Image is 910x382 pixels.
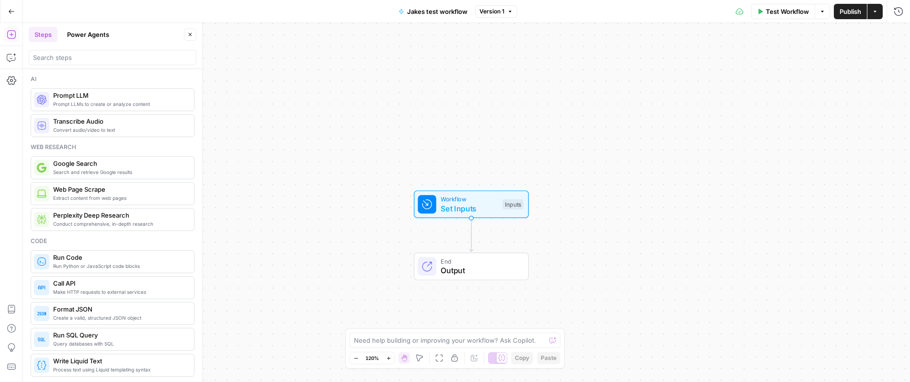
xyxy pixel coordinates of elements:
[53,278,186,288] span: Call API
[766,7,809,16] span: Test Workflow
[53,91,186,100] span: Prompt LLM
[53,366,186,373] span: Process text using Liquid templating syntax
[33,53,192,62] input: Search steps
[53,314,186,322] span: Create a valid, structured JSON object
[515,354,529,362] span: Copy
[469,218,473,252] g: Edge from start to end
[53,126,186,134] span: Convert audio/video to text
[382,190,560,218] div: WorkflowSet InputsInputs
[53,340,186,347] span: Query databases with SQL
[475,5,517,18] button: Version 1
[840,7,861,16] span: Publish
[53,159,186,168] span: Google Search
[31,237,194,245] div: Code
[31,75,194,83] div: Ai
[53,210,186,220] span: Perplexity Deep Research
[441,256,519,266] span: End
[502,199,523,209] div: Inputs
[53,168,186,176] span: Search and retrieve Google results
[53,330,186,340] span: Run SQL Query
[834,4,867,19] button: Publish
[407,7,467,16] span: Jakes test workflow
[441,265,519,276] span: Output
[29,27,57,42] button: Steps
[511,352,533,364] button: Copy
[537,352,560,364] button: Paste
[751,4,815,19] button: Test Workflow
[365,354,379,362] span: 120%
[53,185,186,194] span: Web Page Scrape
[53,253,186,262] span: Run Code
[541,354,557,362] span: Paste
[382,253,560,280] div: EndOutput
[53,100,186,108] span: Prompt LLMs to create or analyze content
[53,262,186,270] span: Run Python or JavaScript code blocks
[53,220,186,228] span: Conduct comprehensive, in-depth research
[53,288,186,296] span: Make HTTP requests to external services
[393,4,473,19] button: Jakes test workflow
[53,304,186,314] span: Format JSON
[53,356,186,366] span: Write Liquid Text
[479,7,504,16] span: Version 1
[441,195,498,204] span: Workflow
[441,203,498,214] span: Set Inputs
[31,143,194,151] div: Web research
[53,116,186,126] span: Transcribe Audio
[53,194,186,202] span: Extract content from web pages
[61,27,115,42] button: Power Agents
